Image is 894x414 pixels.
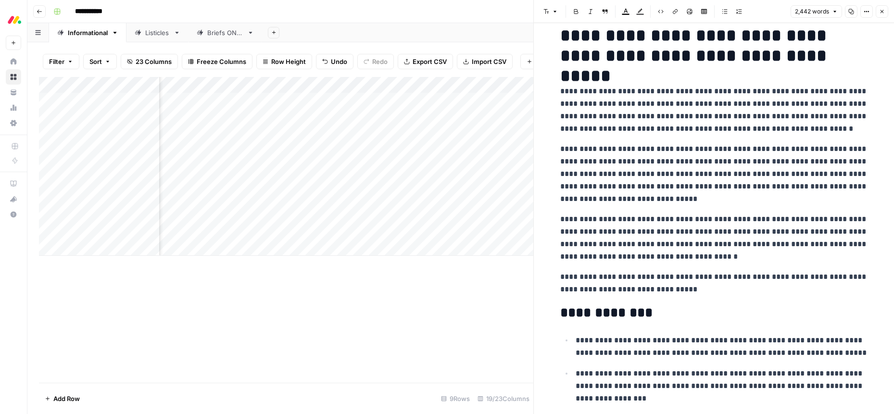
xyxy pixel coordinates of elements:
[413,57,447,66] span: Export CSV
[83,54,117,69] button: Sort
[398,54,453,69] button: Export CSV
[53,394,80,403] span: Add Row
[6,100,21,115] a: Usage
[145,28,170,38] div: Listicles
[136,57,172,66] span: 23 Columns
[207,28,243,38] div: Briefs ONLY
[6,11,23,28] img: Monday.com Logo
[6,85,21,100] a: Your Data
[331,57,347,66] span: Undo
[39,391,86,406] button: Add Row
[6,69,21,85] a: Browse
[182,54,252,69] button: Freeze Columns
[49,23,126,42] a: Informational
[6,8,21,32] button: Workspace: Monday.com
[89,57,102,66] span: Sort
[357,54,394,69] button: Redo
[197,57,246,66] span: Freeze Columns
[256,54,312,69] button: Row Height
[457,54,513,69] button: Import CSV
[126,23,189,42] a: Listicles
[795,7,829,16] span: 2,442 words
[372,57,388,66] span: Redo
[6,192,21,206] div: What's new?
[271,57,306,66] span: Row Height
[43,54,79,69] button: Filter
[472,57,506,66] span: Import CSV
[437,391,474,406] div: 9 Rows
[189,23,262,42] a: Briefs ONLY
[791,5,842,18] button: 2,442 words
[6,191,21,207] button: What's new?
[474,391,533,406] div: 19/23 Columns
[49,57,64,66] span: Filter
[6,54,21,69] a: Home
[6,115,21,131] a: Settings
[316,54,353,69] button: Undo
[6,207,21,222] button: Help + Support
[121,54,178,69] button: 23 Columns
[68,28,108,38] div: Informational
[6,176,21,191] a: AirOps Academy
